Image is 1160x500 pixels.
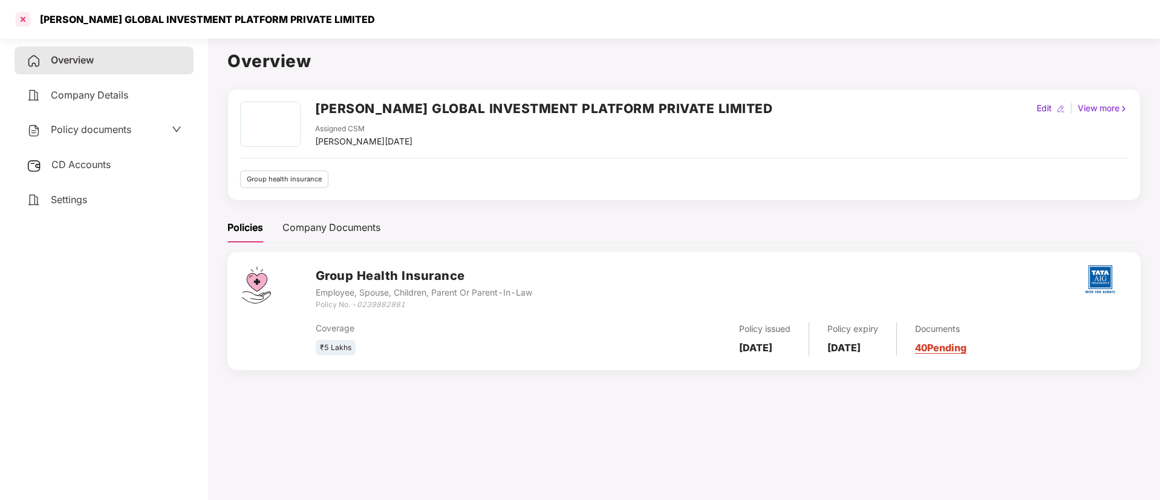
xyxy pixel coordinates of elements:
[915,322,966,336] div: Documents
[1067,102,1075,115] div: |
[827,322,878,336] div: Policy expiry
[316,340,356,356] div: ₹5 Lakhs
[739,342,772,354] b: [DATE]
[316,286,532,299] div: Employee, Spouse, Children, Parent Or Parent-In-Law
[27,193,41,207] img: svg+xml;base64,PHN2ZyB4bWxucz0iaHR0cDovL3d3dy53My5vcmcvMjAwMC9zdmciIHdpZHRoPSIyNCIgaGVpZ2h0PSIyNC...
[27,158,42,173] img: svg+xml;base64,PHN2ZyB3aWR0aD0iMjUiIGhlaWdodD0iMjQiIHZpZXdCb3g9IjAgMCAyNSAyNCIgZmlsbD0ibm9uZSIgeG...
[51,54,94,66] span: Overview
[739,322,790,336] div: Policy issued
[240,170,328,188] div: Group health insurance
[315,123,412,135] div: Assigned CSM
[227,48,1141,74] h1: Overview
[27,88,41,103] img: svg+xml;base64,PHN2ZyB4bWxucz0iaHR0cDovL3d3dy53My5vcmcvMjAwMC9zdmciIHdpZHRoPSIyNCIgaGVpZ2h0PSIyNC...
[51,158,111,170] span: CD Accounts
[51,123,131,135] span: Policy documents
[827,342,861,354] b: [DATE]
[27,123,41,138] img: svg+xml;base64,PHN2ZyB4bWxucz0iaHR0cDovL3d3dy53My5vcmcvMjAwMC9zdmciIHdpZHRoPSIyNCIgaGVpZ2h0PSIyNC...
[316,322,586,335] div: Coverage
[242,267,271,304] img: svg+xml;base64,PHN2ZyB4bWxucz0iaHR0cDovL3d3dy53My5vcmcvMjAwMC9zdmciIHdpZHRoPSI0Ny43MTQiIGhlaWdodD...
[1057,105,1065,113] img: editIcon
[27,54,41,68] img: svg+xml;base64,PHN2ZyB4bWxucz0iaHR0cDovL3d3dy53My5vcmcvMjAwMC9zdmciIHdpZHRoPSIyNCIgaGVpZ2h0PSIyNC...
[1079,258,1121,300] img: tatag.png
[316,267,532,285] h3: Group Health Insurance
[315,99,772,119] h2: [PERSON_NAME] GLOBAL INVESTMENT PLATFORM PRIVATE LIMITED
[915,342,966,354] a: 40 Pending
[172,125,181,134] span: down
[227,220,263,235] div: Policies
[1119,105,1128,113] img: rightIcon
[315,135,412,148] div: [PERSON_NAME][DATE]
[357,300,405,309] i: 0239882881
[51,89,128,101] span: Company Details
[1075,102,1130,115] div: View more
[51,193,87,206] span: Settings
[1034,102,1054,115] div: Edit
[282,220,380,235] div: Company Documents
[316,299,532,311] div: Policy No. -
[33,13,375,25] div: [PERSON_NAME] GLOBAL INVESTMENT PLATFORM PRIVATE LIMITED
